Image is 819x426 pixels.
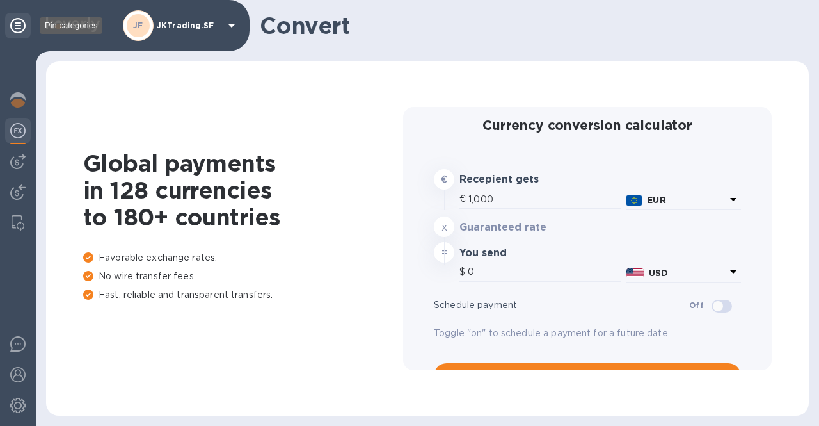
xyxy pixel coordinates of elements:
div: $ [459,263,468,282]
div: = [434,242,454,263]
b: JF [133,20,143,30]
img: Foreign exchange [10,123,26,138]
b: Off [689,300,704,310]
p: No wire transfer fees. [83,270,403,283]
img: Logo [46,17,100,32]
p: Toggle "on" to schedule a payment for a future date. [434,327,741,340]
b: USD [649,268,668,278]
div: € [459,190,468,209]
p: JKTrading.SF [157,21,221,30]
p: Schedule payment [434,299,689,312]
h3: Recepient gets [459,174,584,186]
p: Favorable exchange rates. [83,251,403,265]
span: Pay FX bill [444,368,731,384]
h1: Global payments in 128 currencies to 180+ countries [83,150,403,231]
p: Fast, reliable and transparent transfers. [83,288,403,302]
input: Amount [468,190,621,209]
h3: Guaranteed rate [459,222,584,234]
img: USD [626,268,644,277]
div: x [434,217,454,237]
button: Pay FX bill [434,363,741,389]
h3: You send [459,247,584,259]
b: EUR [647,195,665,205]
h2: Currency conversion calculator [434,117,741,133]
input: Amount [468,263,621,282]
h1: Convert [260,12,799,39]
strong: € [441,174,447,184]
